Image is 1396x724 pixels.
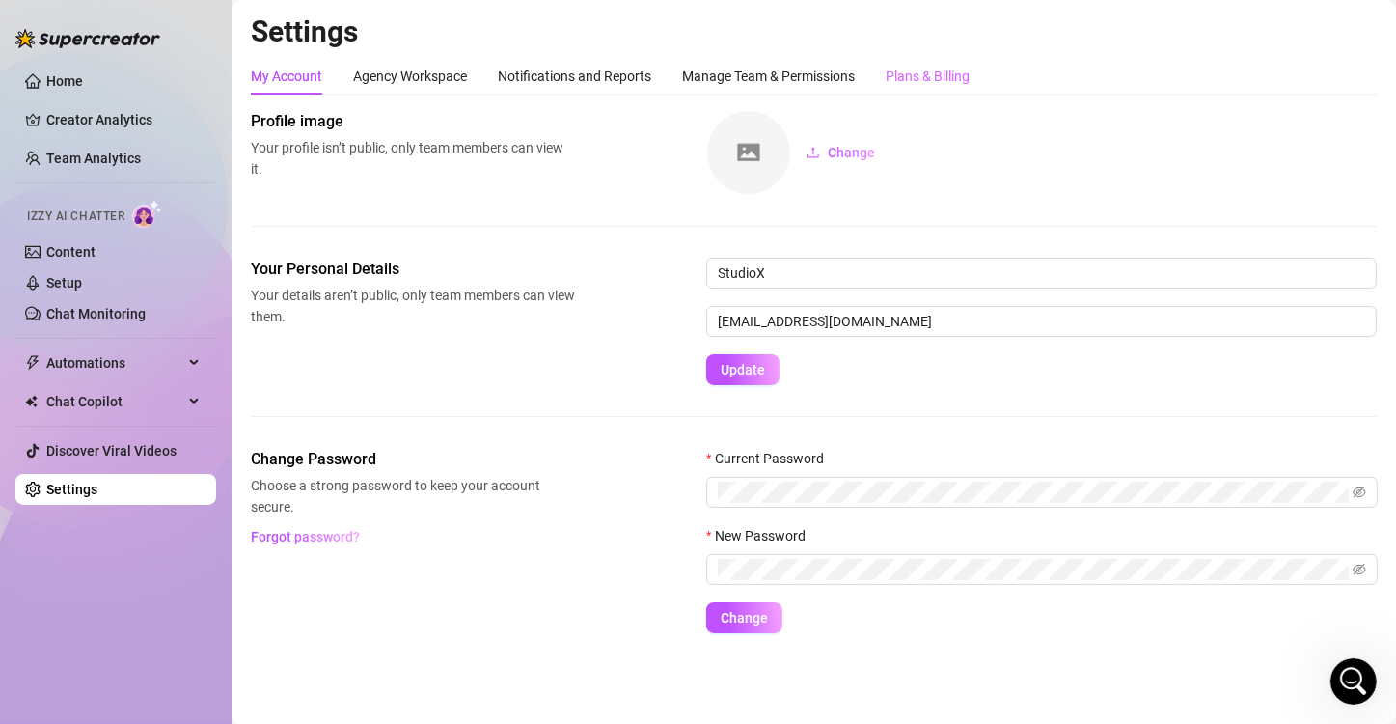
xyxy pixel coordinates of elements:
span: upload [807,146,820,159]
span: Change Password [251,448,575,471]
span: Your details aren’t public, only team members can view them. [251,285,575,327]
a: Settings [46,482,97,497]
span: Profile image [251,110,575,133]
span: thunderbolt [25,355,41,371]
a: Team Analytics [46,151,141,166]
div: Payment issues [234,348,370,390]
button: Forgot password? [251,521,361,552]
a: Setup [46,275,82,291]
input: New Password [718,559,1349,580]
span: Your profile isn’t public, only team members can view it. [251,137,575,180]
div: Ella says… [15,405,370,614]
h2: Settings [251,14,1377,50]
input: Enter name [706,258,1377,289]
input: Enter new email [706,306,1377,337]
p: Active [94,24,132,43]
div: Manage Team & Permissions [682,66,855,87]
button: Home [302,8,339,44]
iframe: Intercom live chat [1330,658,1377,705]
div: Hey, What brings you here [DATE]? [15,137,285,180]
div: Izzy Credits, billing & subscription or Affiliate Program 💵 [85,207,355,244]
button: Upload attachment [92,576,107,592]
a: Discover Viral Videos [46,443,177,459]
button: Update [706,354,780,385]
img: square-placeholder.png [707,111,790,194]
div: What specifically can we help you with [DATE]? [15,271,316,332]
span: Update [721,362,765,377]
button: Send a message… [331,569,362,599]
img: Profile image for Giselle [55,11,86,42]
div: Plans & Billing [886,66,970,87]
textarea: Message… [16,536,370,569]
span: Choose a strong password to keep your account secure. [251,475,575,517]
div: Notifications and Reports [498,66,651,87]
span: Automations [46,348,183,378]
div: My Account [251,66,322,87]
a: Content [46,244,96,260]
button: Change [706,602,782,633]
div: Payment issues [250,359,355,378]
button: Emoji picker [30,576,45,592]
div: StudioX says… [15,195,370,271]
div: Please contact our payment processor, PayPro Global to resolve any issues. They have a 24/7 suppo... [15,405,316,599]
a: Home [46,73,83,89]
div: Hey, What brings you here [DATE]? [31,149,269,168]
input: Current Password [718,482,1349,503]
span: Change [721,610,768,626]
button: go back [13,8,49,44]
span: eye-invisible [1353,563,1366,576]
div: Close [339,8,373,42]
div: StudioX says… [15,348,370,405]
label: New Password [706,525,818,546]
span: Change [828,145,875,160]
button: Scroll to bottom [177,490,209,523]
button: Change [791,137,890,168]
div: Agency Workspace [353,66,467,87]
div: Ella says… [15,271,370,348]
span: eye-invisible [1353,486,1366,499]
span: Izzy AI Chatter [27,208,124,226]
a: Chat Monitoring [46,306,146,321]
div: Izzy Credits, billing & subscription or Affiliate Program 💵 [69,195,370,256]
div: Ella says… [15,137,370,195]
img: Chat Copilot [25,395,38,408]
a: Creator Analytics [46,104,201,135]
span: Forgot password? [252,529,361,544]
label: Current Password [706,448,836,469]
img: logo-BBDzfeDw.svg [15,29,160,48]
a: You can contact them here. [31,474,293,509]
span: Your Personal Details [251,258,575,281]
span: Chat Copilot [46,386,183,417]
div: [DATE] [15,111,370,137]
h1: Giselle [94,10,145,24]
img: AI Chatter [132,200,162,228]
div: Please contact our payment processor, PayPro Global to resolve any issues. They have a 24/7 suppo... [31,417,301,587]
div: What specifically can we help you with [DATE]? [31,283,301,320]
button: Gif picker [61,576,76,592]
